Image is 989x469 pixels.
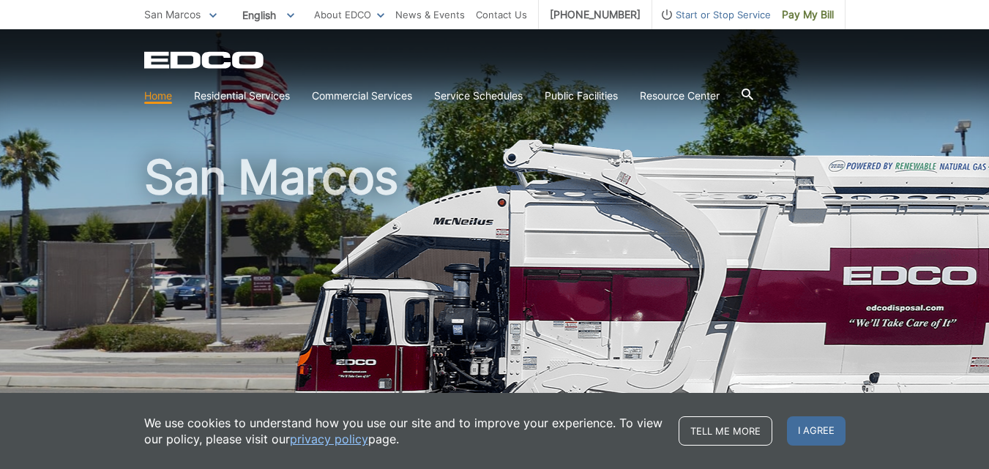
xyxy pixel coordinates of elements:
[312,88,412,104] a: Commercial Services
[144,51,266,69] a: EDCD logo. Return to the homepage.
[434,88,523,104] a: Service Schedules
[314,7,384,23] a: About EDCO
[144,415,664,447] p: We use cookies to understand how you use our site and to improve your experience. To view our pol...
[194,88,290,104] a: Residential Services
[679,416,772,446] a: Tell me more
[640,88,720,104] a: Resource Center
[476,7,527,23] a: Contact Us
[395,7,465,23] a: News & Events
[787,416,846,446] span: I agree
[144,8,201,20] span: San Marcos
[290,431,368,447] a: privacy policy
[144,88,172,104] a: Home
[231,3,305,27] span: English
[545,88,618,104] a: Public Facilities
[782,7,834,23] span: Pay My Bill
